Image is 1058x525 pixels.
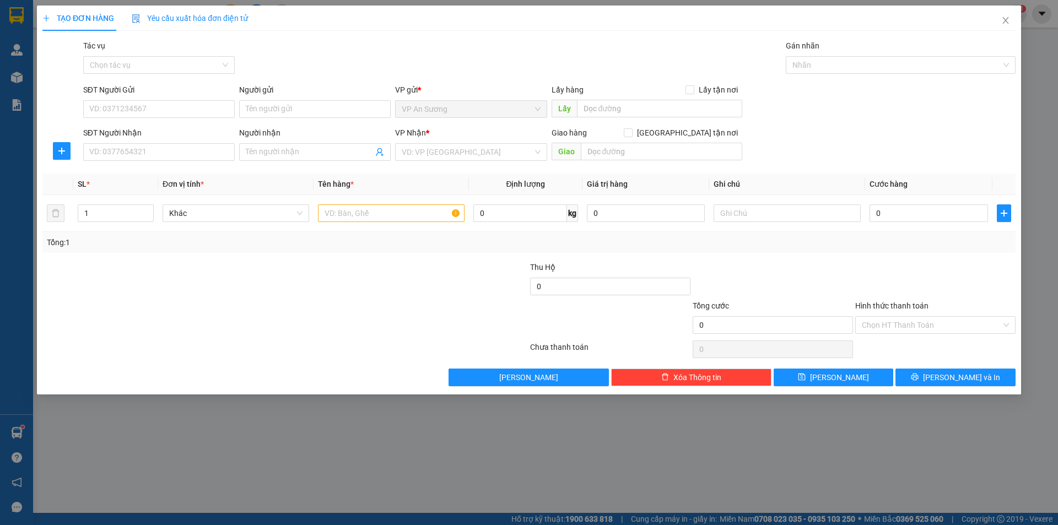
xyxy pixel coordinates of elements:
button: deleteXóa Thông tin [612,369,772,386]
span: plus [42,14,50,22]
span: Lấy tận nơi [694,84,742,96]
span: TẠO ĐƠN HÀNG [42,14,114,23]
span: Giá trị hàng [587,180,628,188]
div: VP gửi [396,84,547,96]
span: VP An Sương [402,101,541,117]
span: Tên hàng [318,180,354,188]
input: VD: Bàn, Ghế [318,204,465,222]
span: Xóa Thông tin [673,371,721,383]
span: kg [567,204,578,222]
span: printer [911,373,919,382]
span: Khác [169,205,303,221]
div: Tổng: 1 [47,236,408,248]
span: VP Nhận [396,128,427,137]
button: printer[PERSON_NAME] và In [896,369,1016,386]
span: Lấy hàng [552,85,584,94]
span: Giao [552,143,581,160]
button: [PERSON_NAME] [449,369,609,386]
span: plus [53,147,70,155]
span: Yêu cầu xuất hóa đơn điện tử [132,14,248,23]
div: SĐT Người Nhận [83,127,235,139]
input: Ghi Chú [714,204,861,222]
span: save [798,373,806,382]
label: Tác vụ [83,41,105,50]
span: close [1001,16,1010,25]
span: [PERSON_NAME] và In [923,371,1000,383]
span: [PERSON_NAME] [811,371,870,383]
label: Gán nhãn [786,41,819,50]
span: Đơn vị tính [163,180,204,188]
span: Giao hàng [552,128,587,137]
button: delete [47,204,64,222]
span: Lấy [552,100,577,117]
img: icon [132,14,141,23]
span: Tổng cước [693,301,729,310]
label: Hình thức thanh toán [855,301,929,310]
div: SĐT Người Gửi [83,84,235,96]
span: plus [997,209,1011,218]
span: SL [78,180,87,188]
span: Định lượng [506,180,546,188]
span: delete [661,373,669,382]
span: user-add [376,148,385,156]
button: Close [990,6,1021,36]
div: Người gửi [239,84,391,96]
button: save[PERSON_NAME] [774,369,893,386]
span: [PERSON_NAME] [500,371,559,383]
input: 0 [587,204,705,222]
span: [GEOGRAPHIC_DATA] tận nơi [633,127,742,139]
span: Thu Hộ [530,263,555,272]
div: Người nhận [239,127,391,139]
input: Dọc đường [581,143,742,160]
span: Cước hàng [870,180,908,188]
button: plus [997,204,1011,222]
th: Ghi chú [710,174,865,195]
button: plus [53,142,71,160]
div: Chưa thanh toán [529,341,692,360]
input: Dọc đường [577,100,742,117]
